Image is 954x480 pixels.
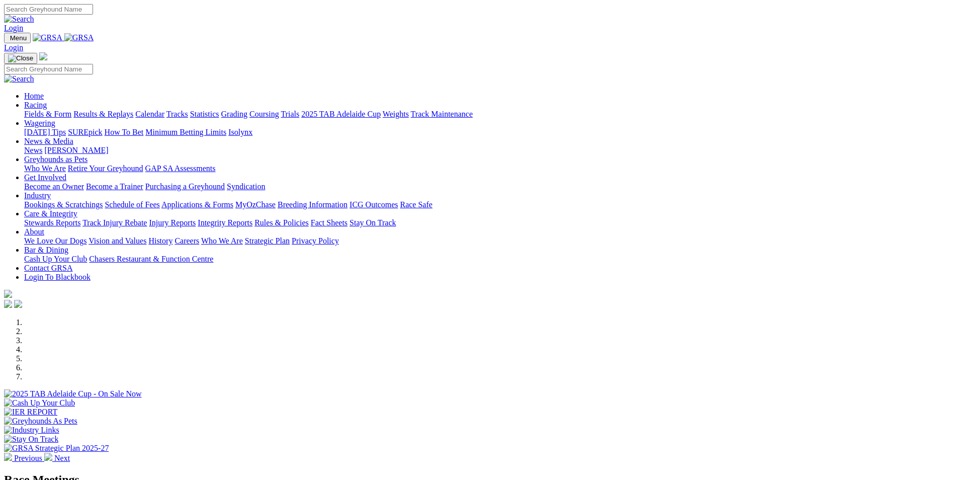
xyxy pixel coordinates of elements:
[201,236,243,245] a: Who We Are
[145,164,216,173] a: GAP SA Assessments
[135,110,164,118] a: Calendar
[24,164,66,173] a: Who We Are
[4,43,23,52] a: Login
[24,146,950,155] div: News & Media
[4,435,58,444] img: Stay On Track
[24,146,42,154] a: News
[292,236,339,245] a: Privacy Policy
[281,110,299,118] a: Trials
[24,164,950,173] div: Greyhounds as Pets
[105,128,144,136] a: How To Bet
[68,128,102,136] a: SUREpick
[24,155,88,164] a: Greyhounds as Pets
[10,34,27,42] span: Menu
[175,236,199,245] a: Careers
[228,128,252,136] a: Isolynx
[24,110,71,118] a: Fields & Form
[235,200,276,209] a: MyOzChase
[254,218,309,227] a: Rules & Policies
[4,300,12,308] img: facebook.svg
[86,182,143,191] a: Become a Trainer
[24,128,66,136] a: [DATE] Tips
[4,417,77,426] img: Greyhounds As Pets
[148,236,172,245] a: History
[73,110,133,118] a: Results & Replays
[24,255,950,264] div: Bar & Dining
[89,236,146,245] a: Vision and Values
[24,200,103,209] a: Bookings & Scratchings
[4,389,142,398] img: 2025 TAB Adelaide Cup - On Sale Now
[24,273,91,281] a: Login To Blackbook
[145,182,225,191] a: Purchasing a Greyhound
[24,218,950,227] div: Care & Integrity
[383,110,409,118] a: Weights
[54,454,70,462] span: Next
[33,33,62,42] img: GRSA
[64,33,94,42] img: GRSA
[24,255,87,263] a: Cash Up Your Club
[4,426,59,435] img: Industry Links
[4,74,34,84] img: Search
[4,398,75,408] img: Cash Up Your Club
[350,200,398,209] a: ICG Outcomes
[311,218,348,227] a: Fact Sheets
[44,146,108,154] a: [PERSON_NAME]
[24,236,950,246] div: About
[227,182,265,191] a: Syndication
[14,300,22,308] img: twitter.svg
[4,408,57,417] img: IER REPORT
[89,255,213,263] a: Chasers Restaurant & Function Centre
[24,119,55,127] a: Wagering
[145,128,226,136] a: Minimum Betting Limits
[149,218,196,227] a: Injury Reports
[4,290,12,298] img: logo-grsa-white.png
[24,182,84,191] a: Become an Owner
[24,173,66,182] a: Get Involved
[301,110,381,118] a: 2025 TAB Adelaide Cup
[245,236,290,245] a: Strategic Plan
[411,110,473,118] a: Track Maintenance
[190,110,219,118] a: Statistics
[221,110,247,118] a: Grading
[24,110,950,119] div: Racing
[4,24,23,32] a: Login
[278,200,348,209] a: Breeding Information
[4,33,31,43] button: Toggle navigation
[24,182,950,191] div: Get Involved
[4,53,37,64] button: Toggle navigation
[24,200,950,209] div: Industry
[24,137,73,145] a: News & Media
[14,454,42,462] span: Previous
[82,218,147,227] a: Track Injury Rebate
[166,110,188,118] a: Tracks
[24,227,44,236] a: About
[4,453,12,461] img: chevron-left-pager-white.svg
[24,191,51,200] a: Industry
[24,128,950,137] div: Wagering
[105,200,159,209] a: Schedule of Fees
[24,246,68,254] a: Bar & Dining
[400,200,432,209] a: Race Safe
[24,264,72,272] a: Contact GRSA
[39,52,47,60] img: logo-grsa-white.png
[24,92,44,100] a: Home
[24,101,47,109] a: Racing
[8,54,33,62] img: Close
[198,218,252,227] a: Integrity Reports
[24,209,77,218] a: Care & Integrity
[350,218,396,227] a: Stay On Track
[24,218,80,227] a: Stewards Reports
[68,164,143,173] a: Retire Your Greyhound
[161,200,233,209] a: Applications & Forms
[44,454,70,462] a: Next
[4,15,34,24] img: Search
[44,453,52,461] img: chevron-right-pager-white.svg
[4,444,109,453] img: GRSA Strategic Plan 2025-27
[24,236,86,245] a: We Love Our Dogs
[4,4,93,15] input: Search
[4,454,44,462] a: Previous
[4,64,93,74] input: Search
[249,110,279,118] a: Coursing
